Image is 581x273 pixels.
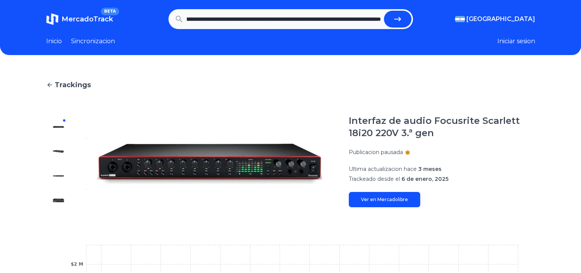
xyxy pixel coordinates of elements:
img: Interfaz de audio Focusrite Scarlett 18i20 220V 3.ª gen [52,170,65,182]
button: [GEOGRAPHIC_DATA] [455,15,535,24]
a: Ver en Mercadolibre [349,192,420,207]
img: Interfaz de audio Focusrite Scarlett 18i20 220V 3.ª gen [86,115,333,213]
span: Ultima actualizacion hace [349,166,417,172]
img: Interfaz de audio Focusrite Scarlett 18i20 220V 3.ª gen [52,121,65,133]
a: Trackings [46,80,535,90]
button: Iniciar sesion [497,37,535,46]
span: 3 meses [418,166,442,172]
img: MercadoTrack [46,13,58,25]
img: Interfaz de audio Focusrite Scarlett 18i20 220V 3.ª gen [52,145,65,158]
span: 6 de enero, 2025 [401,175,448,182]
img: Argentina [455,16,465,22]
a: Sincronizacion [71,37,115,46]
span: BETA [101,8,119,15]
span: [GEOGRAPHIC_DATA] [466,15,535,24]
a: Inicio [46,37,62,46]
img: Interfaz de audio Focusrite Scarlett 18i20 220V 3.ª gen [52,194,65,206]
a: MercadoTrackBETA [46,13,113,25]
tspan: $2 M [71,262,83,267]
span: Trackings [55,80,91,90]
h1: Interfaz de audio Focusrite Scarlett 18i20 220V 3.ª gen [349,115,535,139]
p: Publicacion pausada [349,148,403,156]
span: MercadoTrack [61,15,113,23]
span: Trackeado desde el [349,175,400,182]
